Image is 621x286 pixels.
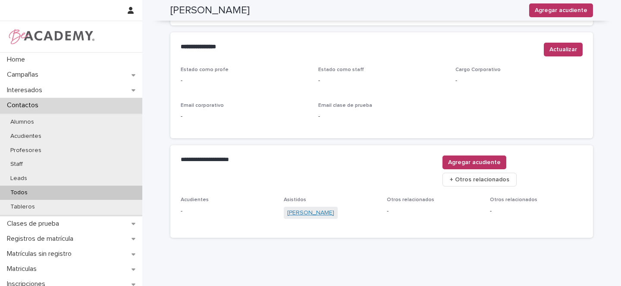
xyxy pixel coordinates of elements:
p: Campañas [3,71,45,79]
span: Asistidos [284,197,306,202]
h2: [PERSON_NAME] [170,4,250,17]
span: Estado como staff [318,67,364,72]
button: + Otros relacionados [442,173,517,187]
span: Estado como profe [181,67,229,72]
p: Alumnos [3,118,41,126]
p: Clases de prueba [3,220,66,228]
p: Matrículas sin registro [3,250,78,258]
p: - [318,76,445,85]
span: + Otros relacionados [450,175,509,184]
img: WPrjXfSUmiLcdUfaYY4Q [7,28,95,45]
span: Otros relacionados [387,197,434,202]
p: Todos [3,189,34,196]
p: - [318,112,445,121]
button: Agregar acudiente [442,155,506,169]
span: Actualizar [549,45,577,54]
p: Leads [3,175,34,182]
p: Acudientes [3,133,48,140]
p: - [490,207,583,216]
span: Email corporativo [181,103,224,108]
p: - [181,112,308,121]
button: Actualizar [544,43,583,56]
p: Staff [3,161,30,168]
p: Matriculas [3,265,44,273]
p: Interesados [3,86,49,94]
span: Cargo Corporativo [455,67,501,72]
a: [PERSON_NAME] [287,208,334,218]
button: Agregar acudiente [529,3,593,17]
span: Acudientes [181,197,209,202]
p: - [181,207,273,216]
p: - [387,207,480,216]
p: Home [3,56,32,64]
span: Otros relacionados [490,197,537,202]
span: Agregar acudiente [448,158,501,167]
span: Agregar acudiente [535,6,587,15]
p: Tableros [3,203,42,211]
p: - [181,76,308,85]
p: Registros de matrícula [3,235,80,243]
p: - [455,76,583,85]
p: Profesores [3,147,48,154]
p: Contactos [3,101,45,109]
span: Email clase de prueba [318,103,372,108]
